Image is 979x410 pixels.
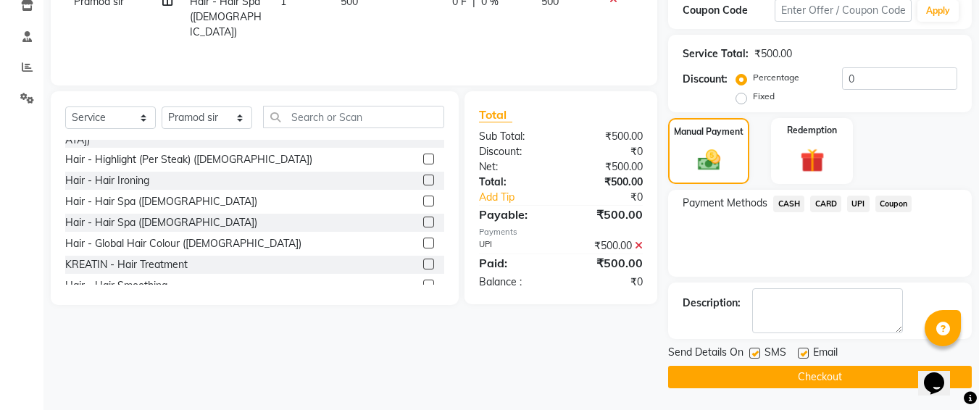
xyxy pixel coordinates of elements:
label: Redemption [787,124,837,137]
a: Add Tip [468,190,576,205]
span: Coupon [875,196,912,212]
img: _cash.svg [691,147,728,173]
div: KREATIN - Hair Treatment [65,257,188,272]
label: Manual Payment [674,125,743,138]
div: Net: [468,159,561,175]
div: ₹500.00 [561,175,654,190]
div: Payable: [468,206,561,223]
button: Checkout [668,366,972,388]
div: Description: [683,296,741,311]
div: ₹500.00 [561,129,654,144]
div: ₹0 [561,144,654,159]
div: ₹500.00 [561,238,654,254]
span: Total [479,107,512,122]
div: Hair - Hair Spa ([DEMOGRAPHIC_DATA]) [65,194,257,209]
span: SMS [765,345,786,363]
div: Discount: [683,72,728,87]
span: CASH [773,196,804,212]
div: Discount: [468,144,561,159]
div: Service Total: [683,46,749,62]
div: ₹0 [577,190,654,205]
span: Payment Methods [683,196,767,211]
div: Sub Total: [468,129,561,144]
div: UPI [468,238,561,254]
div: Total: [468,175,561,190]
div: Hair - Hair Ironing [65,173,149,188]
div: Paid: [468,254,561,272]
div: Balance : [468,275,561,290]
span: Email [813,345,838,363]
div: Hair - Hair Smoothing [65,278,167,293]
iframe: chat widget [918,352,965,396]
div: Payments [479,226,643,238]
span: CARD [810,196,841,212]
div: ₹500.00 [754,46,792,62]
img: _gift.svg [793,146,832,175]
div: Hair - Highlight (Per Steak) ([DEMOGRAPHIC_DATA]) [65,152,312,167]
div: Hair - Global Hair Colour ([DEMOGRAPHIC_DATA]) [65,236,301,251]
label: Percentage [753,71,799,84]
label: Fixed [753,90,775,103]
div: ₹500.00 [561,206,654,223]
div: ₹500.00 [561,159,654,175]
input: Search or Scan [263,106,444,128]
div: ₹500.00 [561,254,654,272]
span: UPI [847,196,870,212]
div: Coupon Code [683,3,774,18]
div: ₹0 [561,275,654,290]
span: Send Details On [668,345,743,363]
div: Hair - Hair Spa ([DEMOGRAPHIC_DATA]) [65,215,257,230]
